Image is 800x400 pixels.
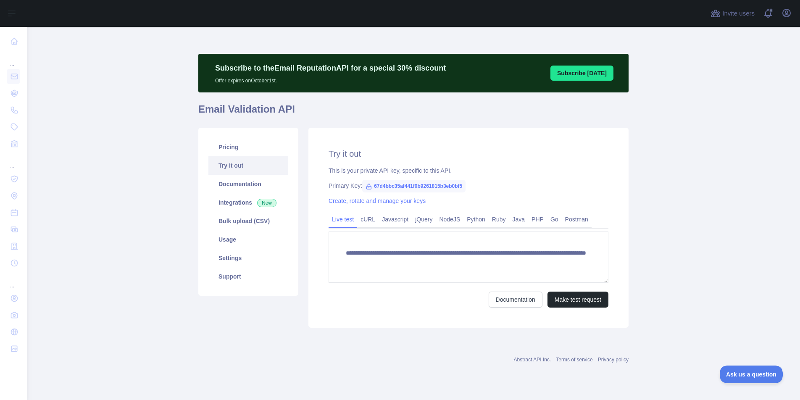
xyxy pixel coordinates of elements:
div: Primary Key: [329,182,608,190]
span: 67d4bbc35af441f0b9261815b3eb0bf5 [362,180,466,192]
a: jQuery [412,213,436,226]
a: cURL [357,213,379,226]
button: Subscribe [DATE] [550,66,613,81]
a: Settings [208,249,288,267]
span: New [257,199,276,207]
a: Create, rotate and manage your keys [329,197,426,204]
a: Ruby [489,213,509,226]
button: Invite users [709,7,756,20]
div: ... [7,153,20,170]
a: Javascript [379,213,412,226]
a: Abstract API Inc. [514,357,551,363]
a: Go [547,213,562,226]
a: Privacy policy [598,357,629,363]
iframe: Toggle Customer Support [720,366,783,383]
h1: Email Validation API [198,103,629,123]
div: This is your private API key, specific to this API. [329,166,608,175]
a: Terms of service [556,357,592,363]
a: Bulk upload (CSV) [208,212,288,230]
div: ... [7,50,20,67]
a: Java [509,213,529,226]
p: Offer expires on October 1st. [215,74,446,84]
a: Integrations New [208,193,288,212]
p: Subscribe to the Email Reputation API for a special 30 % discount [215,62,446,74]
a: Try it out [208,156,288,175]
a: PHP [528,213,547,226]
a: Support [208,267,288,286]
a: Live test [329,213,357,226]
a: Postman [562,213,592,226]
a: Documentation [489,292,542,308]
div: ... [7,272,20,289]
a: NodeJS [436,213,463,226]
a: Python [463,213,489,226]
h2: Try it out [329,148,608,160]
button: Make test request [547,292,608,308]
a: Documentation [208,175,288,193]
a: Pricing [208,138,288,156]
span: Invite users [722,9,755,18]
a: Usage [208,230,288,249]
